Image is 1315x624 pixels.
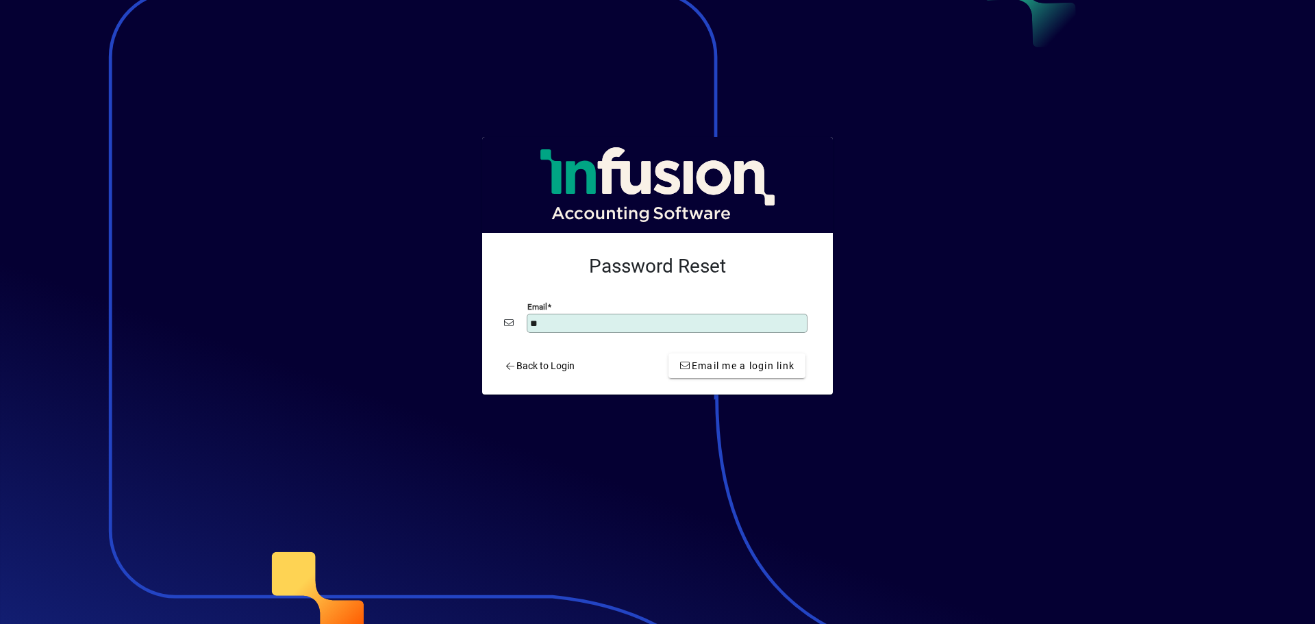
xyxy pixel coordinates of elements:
button: Email me a login link [668,353,805,378]
a: Back to Login [499,353,580,378]
mat-label: Email [527,302,547,312]
span: Back to Login [504,359,575,373]
h2: Password Reset [504,255,811,278]
span: Email me a login link [679,359,794,373]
